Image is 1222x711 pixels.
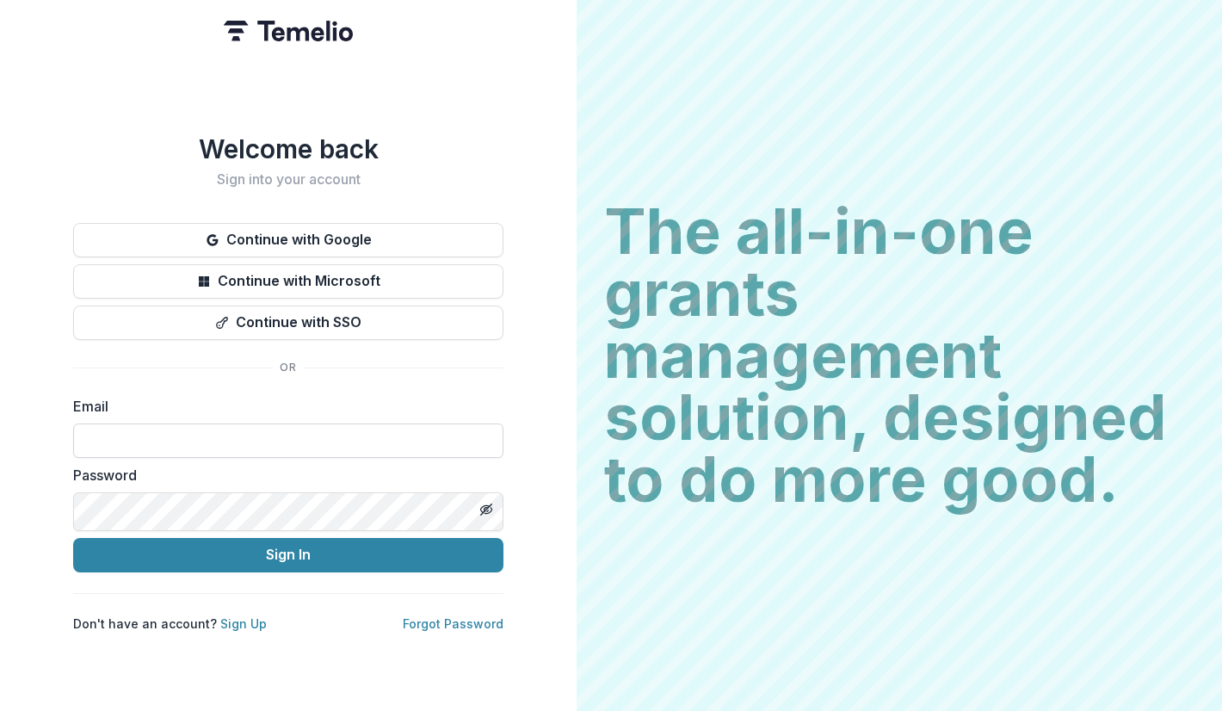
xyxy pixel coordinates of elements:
p: Don't have an account? [73,615,267,633]
button: Sign In [73,538,503,572]
h1: Welcome back [73,133,503,164]
button: Continue with Microsoft [73,264,503,299]
img: Temelio [224,21,353,41]
h2: Sign into your account [73,171,503,188]
button: Continue with SSO [73,306,503,340]
label: Password [73,465,493,485]
a: Sign Up [220,616,267,631]
button: Toggle password visibility [472,496,500,523]
a: Forgot Password [403,616,503,631]
label: Email [73,396,493,417]
button: Continue with Google [73,223,503,257]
